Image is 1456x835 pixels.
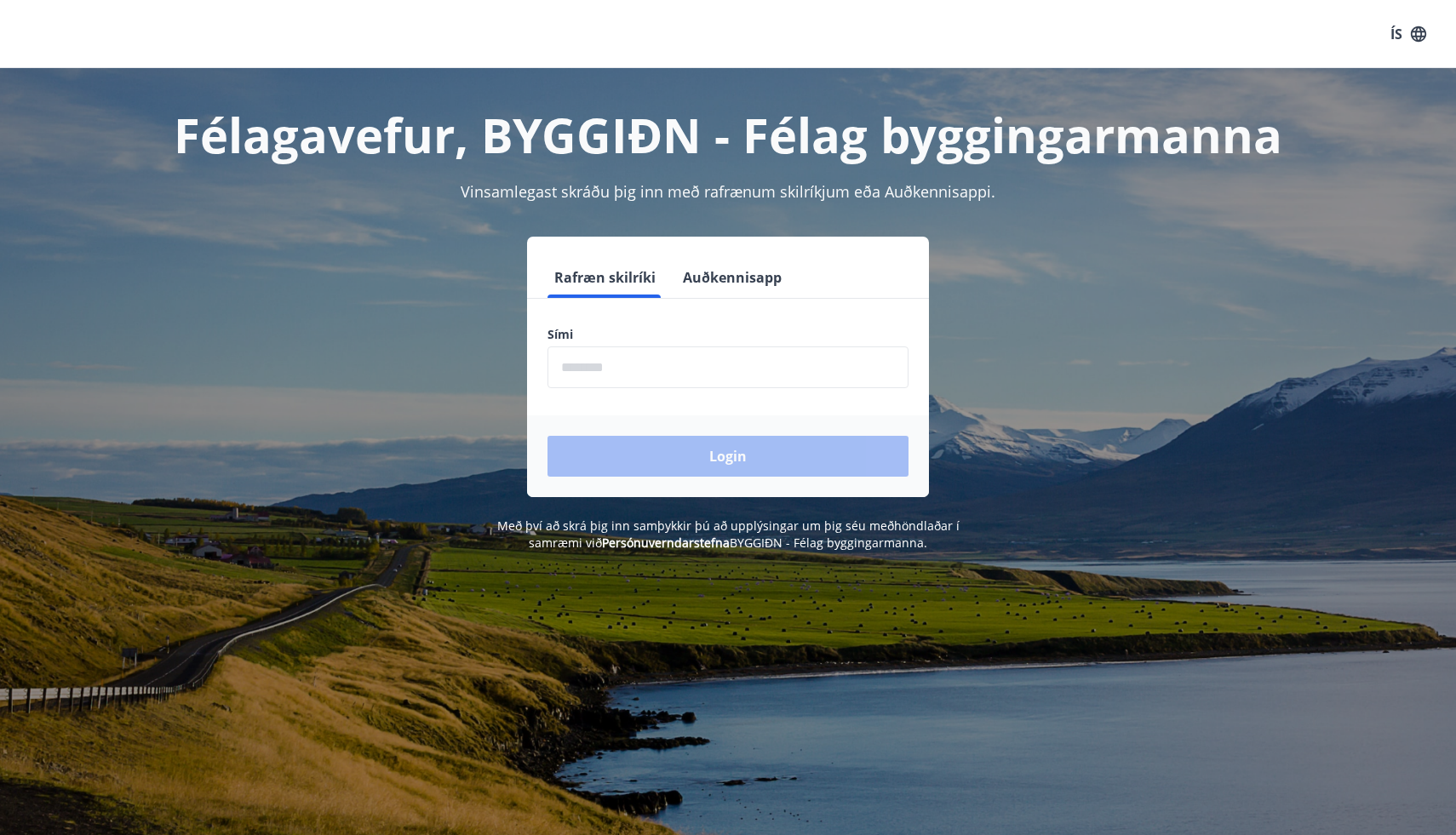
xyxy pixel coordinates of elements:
[676,257,788,298] button: Auðkennisapp
[497,518,960,551] span: Með því að skrá þig inn samþykkir þú að upplýsingar um þig séu meðhöndlaðar í samræmi við BYGGIÐN...
[547,257,662,298] button: Rafræn skilríki
[547,326,909,343] label: Sími
[1381,19,1436,49] button: ÍS
[602,535,730,551] a: Persónuverndarstefna
[461,181,995,202] span: Vinsamlegast skráðu þig inn með rafrænum skilríkjum eða Auðkennisappi.
[135,102,1321,167] h1: Félagavefur, BYGGIÐN - Félag byggingarmanna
